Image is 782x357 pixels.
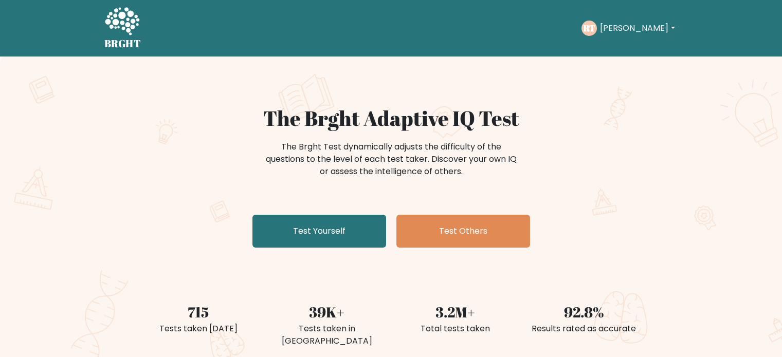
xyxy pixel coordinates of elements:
div: 92.8% [526,301,642,323]
h1: The Brght Adaptive IQ Test [140,106,642,130]
a: Test Others [396,215,530,248]
button: [PERSON_NAME] [597,22,678,35]
div: Total tests taken [397,323,514,335]
div: Tests taken [DATE] [140,323,257,335]
h5: BRGHT [104,37,141,50]
text: RT [583,22,595,34]
div: 3.2M+ [397,301,514,323]
div: The Brght Test dynamically adjusts the difficulty of the questions to the level of each test take... [263,141,520,178]
div: Results rated as accurate [526,323,642,335]
a: BRGHT [104,4,141,52]
a: Test Yourself [252,215,386,248]
div: 715 [140,301,257,323]
div: Tests taken in [GEOGRAPHIC_DATA] [269,323,385,347]
div: 39K+ [269,301,385,323]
